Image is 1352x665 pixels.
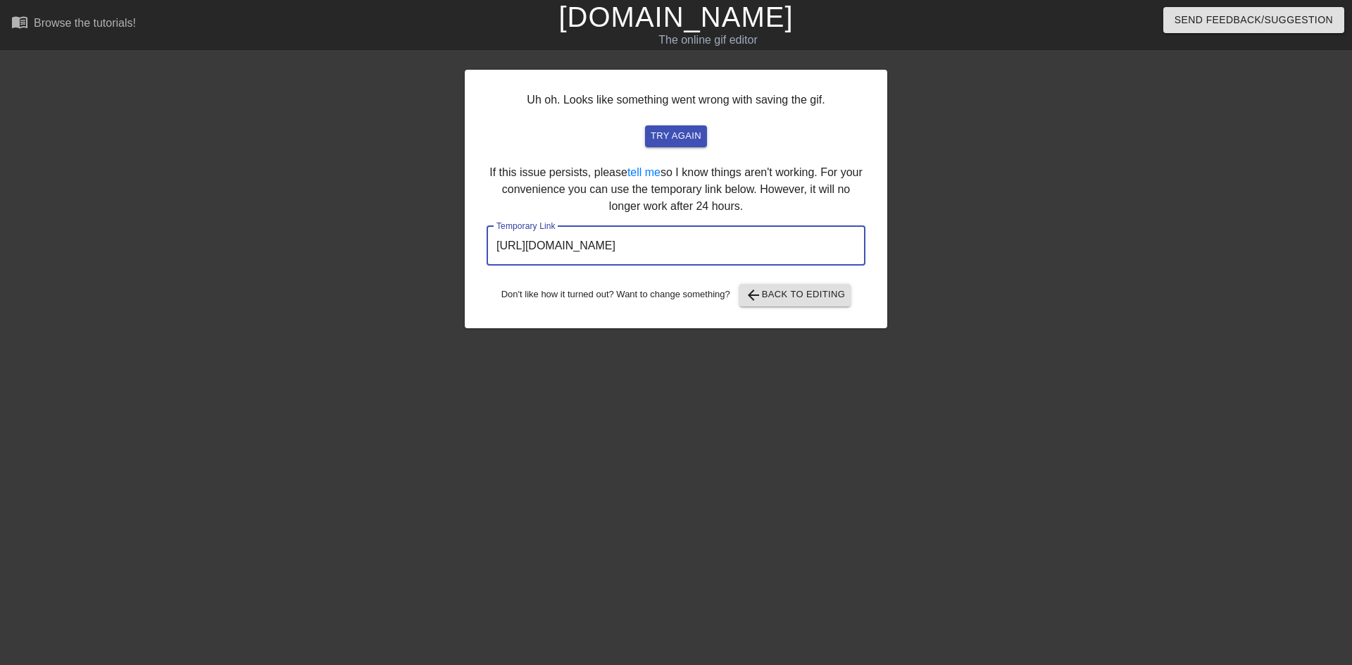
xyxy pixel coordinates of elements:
[11,13,136,35] a: Browse the tutorials!
[1163,7,1344,33] button: Send Feedback/Suggestion
[745,287,846,304] span: Back to Editing
[651,128,701,144] span: try again
[627,166,661,178] a: tell me
[34,17,136,29] div: Browse the tutorials!
[458,32,958,49] div: The online gif editor
[739,284,851,306] button: Back to Editing
[487,284,865,306] div: Don't like how it turned out? Want to change something?
[745,287,762,304] span: arrow_back
[1175,11,1333,29] span: Send Feedback/Suggestion
[11,13,28,30] span: menu_book
[558,1,793,32] a: [DOMAIN_NAME]
[487,226,865,266] input: bare
[645,125,707,147] button: try again
[465,70,887,328] div: Uh oh. Looks like something went wrong with saving the gif. If this issue persists, please so I k...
